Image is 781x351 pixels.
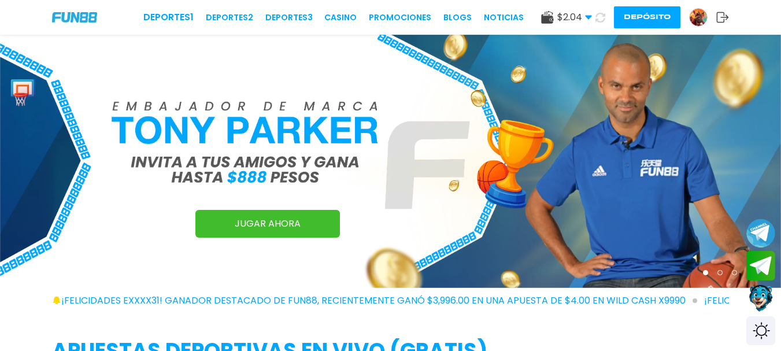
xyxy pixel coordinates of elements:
button: Join telegram [746,251,775,281]
img: Company Logo [52,12,97,22]
button: Depósito [614,6,680,28]
a: Promociones [369,12,431,24]
a: NOTICIAS [484,12,524,24]
a: Deportes1 [143,10,194,24]
button: Contact customer service [746,283,775,313]
a: Avatar [689,8,716,27]
img: Avatar [690,9,707,26]
button: Join telegram channel [746,218,775,248]
a: BLOGS [443,12,472,24]
a: Deportes2 [206,12,253,24]
a: JUGAR AHORA [195,210,340,238]
span: $ 2.04 [557,10,592,24]
a: Deportes3 [265,12,313,24]
div: Switch theme [746,316,775,345]
a: CASINO [324,12,357,24]
span: ¡FELICIDADES exxxx31! GANADOR DESTACADO DE FUN88, RECIENTEMENTE GANÓ $3,996.00 EN UNA APUESTA DE ... [61,294,697,308]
